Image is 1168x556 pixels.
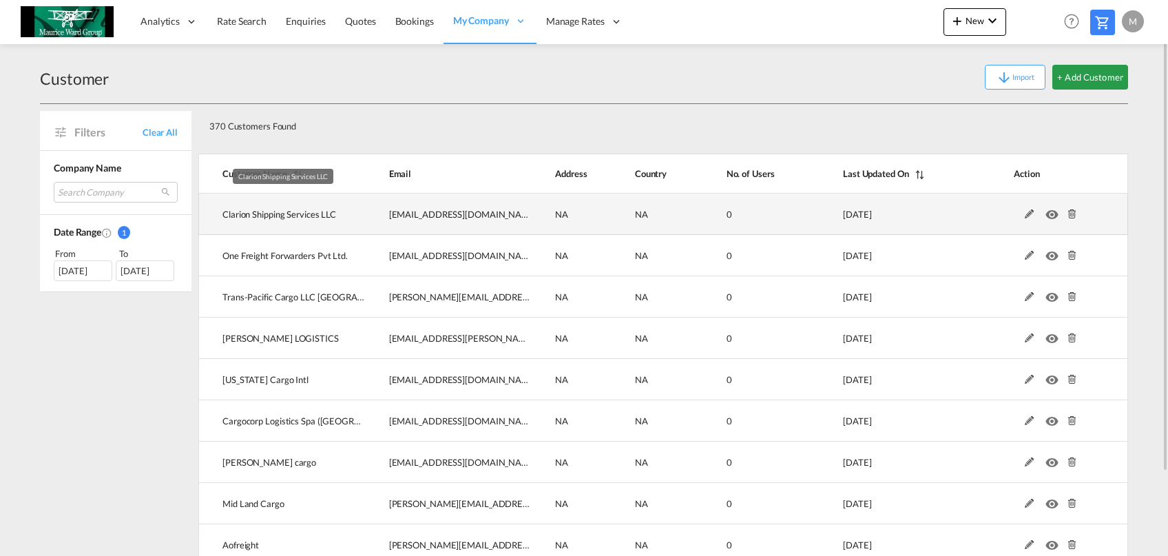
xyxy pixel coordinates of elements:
span: [EMAIL_ADDRESS][DOMAIN_NAME] [389,209,538,220]
img: c6e8db30f5a511eea3e1ab7543c40fcc.jpg [21,6,114,37]
md-icon: icon-eye [1045,206,1063,216]
td: NA [532,442,612,483]
span: NA [555,539,568,550]
span: Enquiries [286,15,326,27]
span: NA [555,457,568,468]
td: NA [612,235,692,276]
div: M [1122,10,1144,32]
span: NA [635,250,648,261]
td: hfuentealba@cargocorp.cl [366,400,532,442]
th: No. of Users [692,154,809,194]
th: Customer Name [198,154,366,194]
td: Trans-Pacific Cargo LLC UAE [198,276,366,318]
span: [EMAIL_ADDRESS][DOMAIN_NAME] [389,250,538,261]
md-icon: icon-eye [1045,454,1063,464]
span: Analytics [140,14,180,28]
span: Clarion Shipping Services LLC [222,209,336,220]
span: [PERSON_NAME] LOGISTICS [222,333,339,344]
td: 2025-10-03 [809,235,979,276]
td: 0 [692,235,809,276]
td: NA [532,483,612,524]
div: [DATE] [54,260,112,281]
span: NA [555,498,568,509]
td: Cargocorp Logistics Spa (Chile) [198,400,366,442]
td: One Freight Forwarders Pvt Ltd. [198,235,366,276]
span: [DATE] [843,374,871,385]
button: icon-plus 400-fgNewicon-chevron-down [943,8,1006,36]
span: 0 [727,291,732,302]
md-icon: icon-plus 400-fg [949,12,966,29]
span: [DATE] [843,457,871,468]
span: Trans-Pacific Cargo LLC [GEOGRAPHIC_DATA] [222,291,408,302]
md-icon: icon-eye [1045,537,1063,546]
td: pricing@onefreight.in [366,235,532,276]
span: NA [635,415,648,426]
span: Mid Land Cargo [222,498,284,509]
td: Clarion Shipping Services LLC [198,194,366,235]
span: Help [1060,10,1083,33]
td: WEN-PARKER LOGISTICS [198,318,366,359]
md-icon: icon-chevron-down [984,12,1001,29]
span: NA [555,374,568,385]
span: Clarion Shipping Services LLC [238,172,328,181]
span: [DATE] [843,498,871,509]
td: 2025-10-01 [809,442,979,483]
span: NA [635,209,648,220]
span: New [949,15,1001,26]
th: Last Updated On [809,154,979,194]
td: heliosiqueira@texascargointl.com.br [366,359,532,400]
span: [EMAIL_ADDRESS][PERSON_NAME][DOMAIN_NAME] [389,333,608,344]
div: To [118,247,178,260]
span: NA [635,539,648,550]
td: NA [612,400,692,442]
td: NA [532,194,612,235]
span: Clear All [143,126,178,138]
td: shajeel@midlandcargo.com [366,483,532,524]
td: 0 [692,483,809,524]
td: 0 [692,318,809,359]
span: 1 [118,226,130,239]
span: Rate Search [217,15,267,27]
md-icon: icon-eye [1045,330,1063,340]
span: One Freight Forwarders Pvt Ltd. [222,250,348,261]
span: Cargocorp Logistics Spa ([GEOGRAPHIC_DATA]) [222,415,413,426]
span: 0 [727,250,732,261]
span: [DATE] [843,250,871,261]
button: + Add Customer [1052,65,1128,90]
span: Bookings [395,15,434,27]
th: Action [979,154,1128,194]
td: NA [532,235,612,276]
th: Email [366,154,532,194]
div: Customer [40,68,109,90]
td: 0 [692,276,809,318]
span: [DATE] [843,415,871,426]
td: Texas Cargo Intl [198,359,366,400]
td: 0 [692,194,809,235]
span: Date Range [54,226,101,238]
span: [PERSON_NAME] cargo [222,457,316,468]
span: Quotes [345,15,375,27]
td: pookoya@clarionshipping.com [366,194,532,235]
button: icon-arrow-downImport [985,65,1045,90]
td: 0 [692,442,809,483]
th: Country [612,154,692,194]
td: NA [612,276,692,318]
span: NA [555,333,568,344]
td: Mid Land Cargo [198,483,366,524]
div: Help [1060,10,1090,34]
span: NA [555,250,568,261]
td: 0 [692,400,809,442]
span: [DATE] [843,209,871,220]
md-icon: icon-eye [1045,289,1063,298]
td: awener@wen-parker.com [366,318,532,359]
td: NA [612,359,692,400]
td: NA [532,318,612,359]
div: [DATE] [116,260,174,281]
td: NA [612,442,692,483]
span: [PERSON_NAME][EMAIL_ADDRESS][DOMAIN_NAME] [389,498,608,509]
span: NA [635,457,648,468]
td: NA [612,194,692,235]
span: Filters [74,125,143,140]
span: NA [635,333,648,344]
span: [DATE] [843,333,871,344]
